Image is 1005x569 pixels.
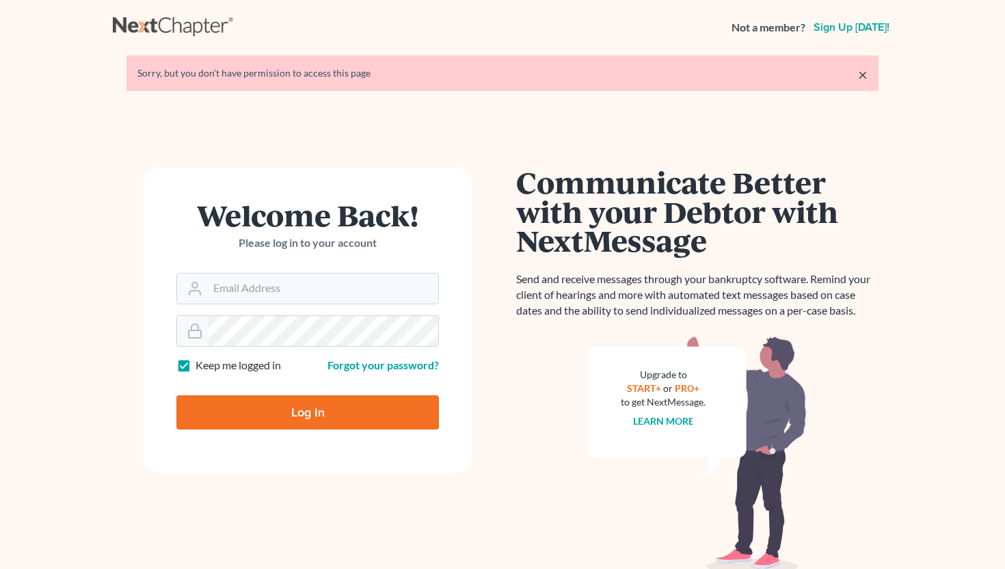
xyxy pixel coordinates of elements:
[516,272,879,319] p: Send and receive messages through your bankruptcy software. Remind your client of hearings and mo...
[621,395,706,409] div: to get NextMessage.
[633,415,694,427] a: Learn more
[176,395,439,429] input: Log In
[663,382,673,394] span: or
[675,382,700,394] a: PRO+
[208,274,438,304] input: Email Address
[137,66,868,80] div: Sorry, but you don't have permission to access this page
[811,22,892,33] a: Sign up [DATE]!
[327,358,439,371] a: Forgot your password?
[176,235,439,251] p: Please log in to your account
[516,168,879,255] h1: Communicate Better with your Debtor with NextMessage
[621,368,706,382] div: Upgrade to
[627,382,661,394] a: START+
[196,358,281,373] label: Keep me logged in
[732,20,805,36] strong: Not a member?
[176,200,439,230] h1: Welcome Back!
[858,66,868,83] a: ×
